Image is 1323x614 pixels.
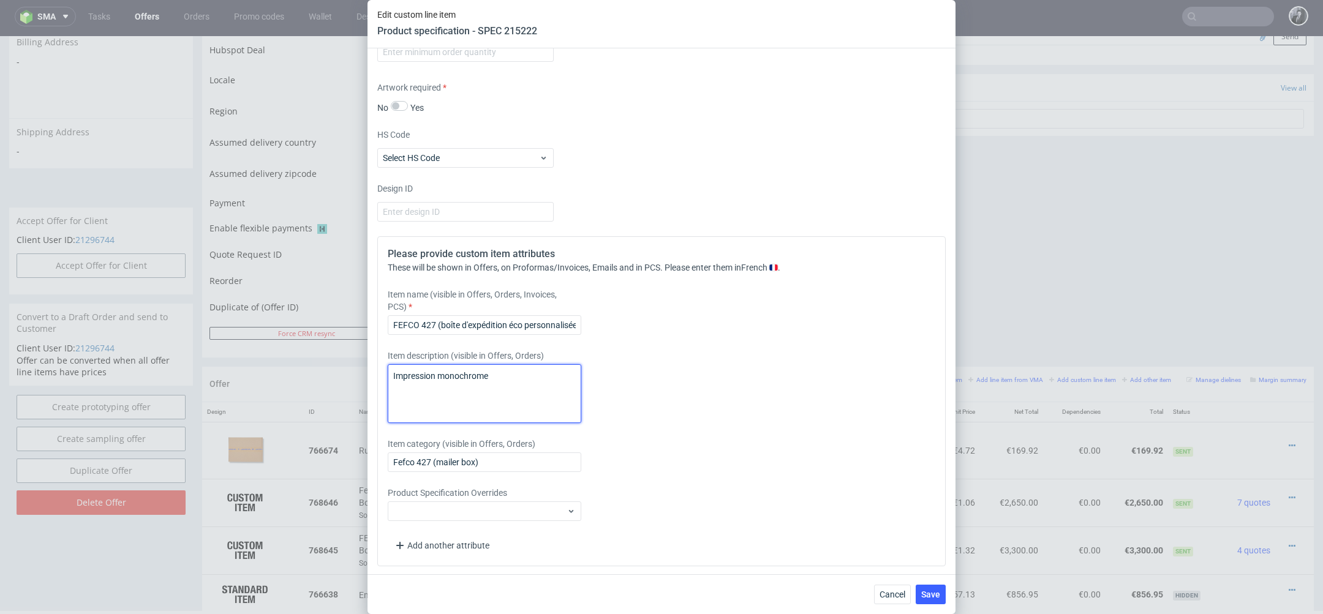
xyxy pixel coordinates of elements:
[388,438,581,450] label: Item category (visible in Offers, Orders)
[933,538,981,578] td: €57.13
[383,523,409,531] a: CAOR-7
[75,306,115,318] a: 21296744
[9,268,193,306] div: Convert to a Draft Order and send to Customer
[209,184,421,208] td: Enable flexible payments
[209,237,421,261] td: Reorder
[933,443,981,490] td: €1.06
[202,366,304,386] th: Design
[1043,443,1106,490] td: €0.00
[17,359,186,383] a: Create prototyping offer
[359,475,409,484] span: Source:
[388,288,581,313] label: Item name (visible in Offers, Orders, Invoices, PCS)
[9,306,193,350] div: Offer can be converted when all offer line items have prices
[75,198,115,209] a: 21296744
[1106,538,1168,578] td: €856.95
[359,448,444,460] span: Fefco 427 (mailer box)
[359,447,873,485] div: Boxesflow • Custom
[905,340,962,347] small: Add PIM line item
[1043,538,1106,578] td: €0.00
[1173,411,1193,421] span: Sent
[214,499,276,530] img: ico-item-custom-a8f9c3db6a5631ce2f509e228e8b95abde266dc4376634de7b166047de09ff05.png
[1043,490,1106,538] td: €0.00
[209,125,421,157] td: Assumed delivery zipcode
[377,103,388,113] label: No
[1173,555,1200,564] span: hidden
[777,45,799,58] span: Tasks
[673,291,739,304] input: Save
[410,103,424,113] label: Yes
[209,208,421,237] td: Quote Request ID
[209,261,421,290] td: Duplicate of (Offer ID)
[1106,443,1168,490] td: €2,650.00
[309,509,338,519] strong: 768645
[878,386,932,443] td: 36
[880,590,905,599] span: Cancel
[388,487,581,499] label: Product Specification Overrides
[383,153,440,163] label: Select HS Code
[1122,340,1171,347] small: Add other item
[980,386,1042,443] td: €169.92
[359,408,543,421] span: Ruban adhésif kraft personnalisé X50 (6000 x 5 cm)
[17,454,186,479] input: Delete Offer
[1173,463,1193,473] span: Sent
[1237,509,1270,519] span: 4 quotes
[388,452,581,472] input: Enter custom name for the Item
[980,538,1042,578] td: €856.95
[377,42,554,62] input: Enter minimum order quantity
[214,543,276,574] img: ico-item-standard-808b9a5c6fcb9b175e39178d47118b2d5b188ca6bffdaafcb6ea4123cac998db.png
[17,391,186,415] a: Create sampling offer
[968,340,1043,347] small: Add line item from VMA
[317,188,327,198] img: Hokodo
[383,475,409,484] a: CAOR-8
[359,408,873,421] div: • [GEOGRAPHIC_DATA] • Print flexo • Kraft Base • No foil
[388,261,935,274] div: These will be shown in Offers, on Proformas/Invoices, Emails and in PCS. Please enter them in Fre...
[388,350,581,362] label: Item description (visible in Offers, Orders)
[878,366,932,386] th: Quant.
[980,490,1042,538] td: €3,300.00
[1281,47,1306,57] a: View all
[304,366,355,386] th: ID
[309,462,338,471] strong: 768646
[309,410,338,419] strong: 766674
[1106,490,1168,538] td: €3,300.00
[354,366,878,386] th: Name
[878,538,932,578] td: 15 x 100
[980,443,1042,490] td: €2,650.00
[209,94,421,125] td: Assumed delivery country
[209,3,421,32] td: Hubspot Deal
[17,20,186,32] span: -
[17,198,186,210] p: Client User ID:
[377,129,554,141] label: HS Code
[388,364,581,423] textarea: Impression monochrome
[9,171,193,198] div: Accept Offer for Client
[214,391,276,438] img: 646933-kraft-tape
[390,536,492,555] div: Add another attribute
[309,553,338,563] strong: 766638
[388,248,555,260] span: Please provide custom item attributes
[17,217,186,242] button: Accept Offer for Client
[209,157,421,184] td: Payment
[933,490,981,538] td: €1.32
[933,366,981,386] th: Unit Price
[214,451,276,482] img: ico-item-custom-a8f9c3db6a5631ce2f509e228e8b95abde266dc4376634de7b166047de09ff05.png
[878,490,932,538] td: 2500
[359,552,873,564] div: • Bong • Brown • Paper
[878,443,932,490] td: 2500
[377,81,554,94] label: Artwork required
[980,366,1042,386] th: Net Total
[1250,340,1306,347] small: Margin summary
[1106,366,1168,386] th: Total
[388,315,581,335] input: Enter custom name for the Item
[921,590,940,599] span: Save
[377,202,554,222] input: Enter design ID
[209,291,403,304] button: Force CRM resync
[1173,511,1193,520] span: Sent
[1237,462,1270,471] span: 7 quotes
[1049,340,1116,347] small: Add custom line item
[446,450,491,460] span: SPEC- 215222
[359,496,543,508] span: FEFCO 427 (boîte d'expédition éco personnalisée) 18 x 15 x 10 cm
[1168,366,1219,386] th: Status
[359,495,873,533] div: Boxesflow • Custom
[359,553,543,565] span: Enveloppe bulle éco personnalisée PE38 16.5 x 21.5 cm
[377,24,537,38] header: Product specification - SPEC 215222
